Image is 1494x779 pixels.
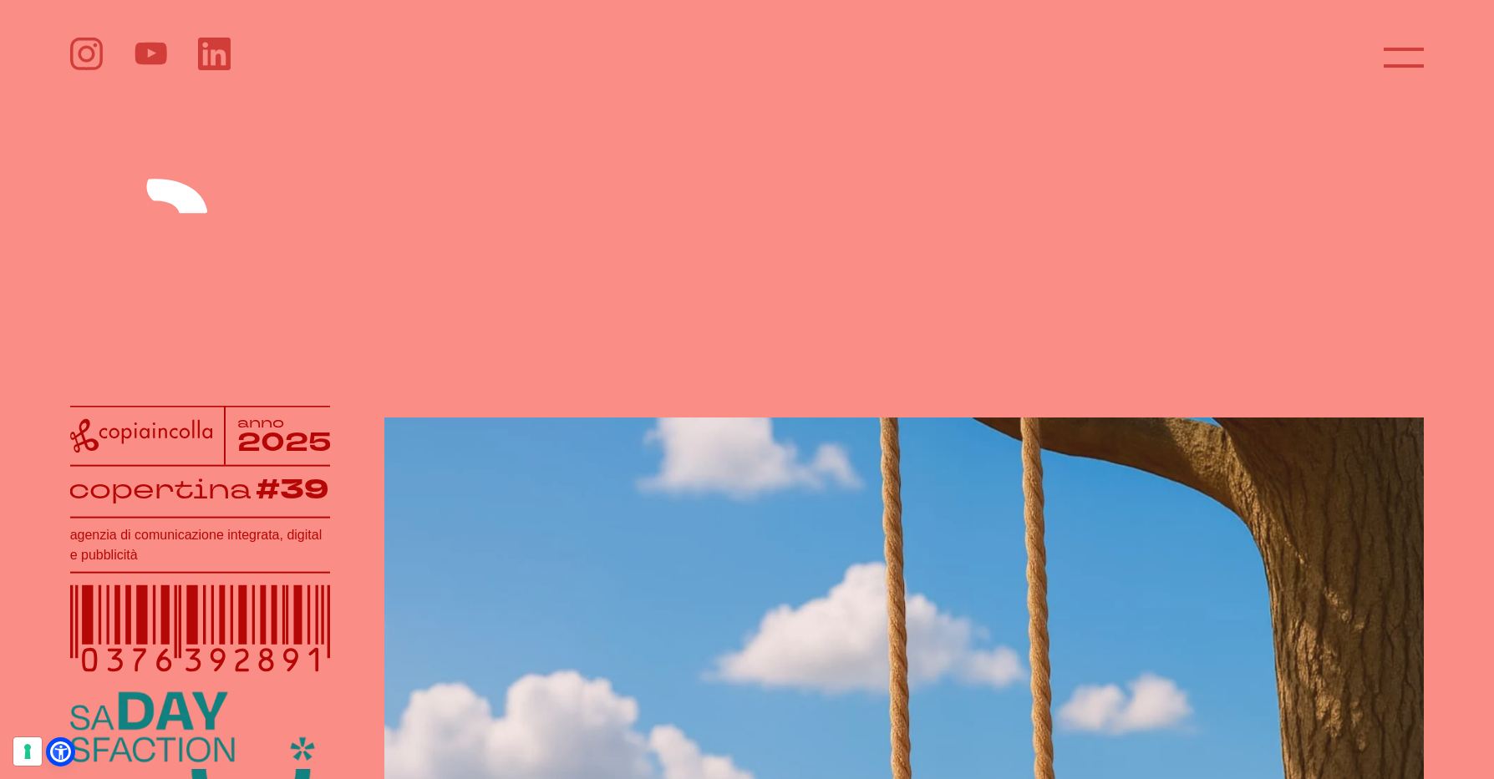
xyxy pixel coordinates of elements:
tspan: #39 [256,471,329,509]
tspan: copertina [69,471,252,507]
tspan: anno [237,412,284,432]
tspan: 2025 [237,424,331,460]
h1: agenzia di comunicazione integrata, digital e pubblicità [70,524,330,564]
button: Le tue preferenze relative al consenso per le tecnologie di tracciamento [13,737,42,766]
a: Open Accessibility Menu [50,741,71,762]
